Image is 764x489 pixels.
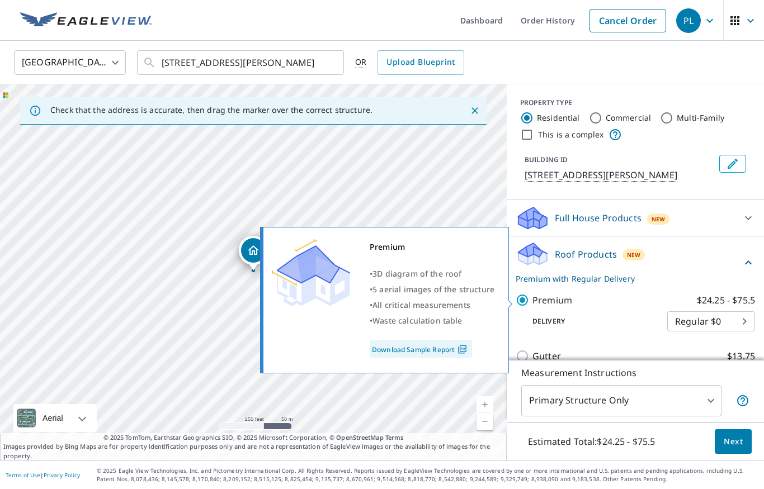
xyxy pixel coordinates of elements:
[727,349,755,363] p: $13.75
[516,205,755,231] div: Full House ProductsNew
[519,429,664,454] p: Estimated Total: $24.25 - $75.5
[13,404,97,432] div: Aerial
[14,47,126,78] div: [GEOGRAPHIC_DATA]
[370,239,494,255] div: Premium
[521,366,749,379] p: Measurement Instructions
[477,396,493,413] a: Current Level 17, Zoom In
[715,429,752,454] button: Next
[676,8,701,33] div: PL
[532,349,561,363] p: Gutter
[455,344,470,354] img: Pdf Icon
[606,112,652,124] label: Commercial
[627,250,640,259] span: New
[103,433,404,443] span: © 2025 TomTom, Earthstar Geographics SIO, © 2025 Microsoft Corporation, ©
[97,467,758,483] p: © 2025 Eagle View Technologies, Inc. and Pictometry International Corp. All Rights Reserved. Repo...
[378,50,464,75] a: Upload Blueprint
[677,112,724,124] label: Multi-Family
[724,435,743,449] span: Next
[162,47,321,78] input: Search by address or latitude-longitude
[6,472,80,478] p: |
[370,266,494,282] div: •
[44,471,80,479] a: Privacy Policy
[385,433,404,441] a: Terms
[272,239,350,306] img: Premium
[697,293,755,307] p: $24.25 - $75.5
[525,155,568,164] p: BUILDING ID
[239,236,268,270] div: Dropped pin, building 1, Residential property, 1044 Hickory Ln Howe, TX 75459
[370,297,494,313] div: •
[667,306,755,337] div: Regular $0
[336,433,383,441] a: OpenStreetMap
[555,211,642,225] p: Full House Products
[652,215,665,224] span: New
[555,248,617,261] p: Roof Products
[386,55,455,69] span: Upload Blueprint
[372,315,462,326] span: Waste calculation table
[516,241,755,284] div: Roof ProductsNewPremium with Regular Delivery
[477,413,493,430] a: Current Level 17, Zoom Out
[372,268,461,279] span: 3D diagram of the roof
[520,98,751,108] div: PROPERTY TYPE
[532,293,572,307] p: Premium
[719,155,746,173] button: Edit building 1
[468,103,482,118] button: Close
[516,316,667,326] p: Delivery
[370,282,494,297] div: •
[372,284,494,295] span: 5 aerial images of the structure
[370,313,494,329] div: •
[50,105,372,115] p: Check that the address is accurate, then drag the marker over the correct structure.
[39,404,67,432] div: Aerial
[6,471,40,479] a: Terms of Use
[521,385,721,416] div: Primary Structure Only
[372,300,470,310] span: All critical measurements
[589,9,666,32] a: Cancel Order
[20,12,152,29] img: EV Logo
[537,112,580,124] label: Residential
[736,394,749,407] span: Your report will include only the primary structure on the property. For example, a detached gara...
[516,273,742,284] p: Premium with Regular Delivery
[538,129,604,140] label: This is a complex
[370,340,472,358] a: Download Sample Report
